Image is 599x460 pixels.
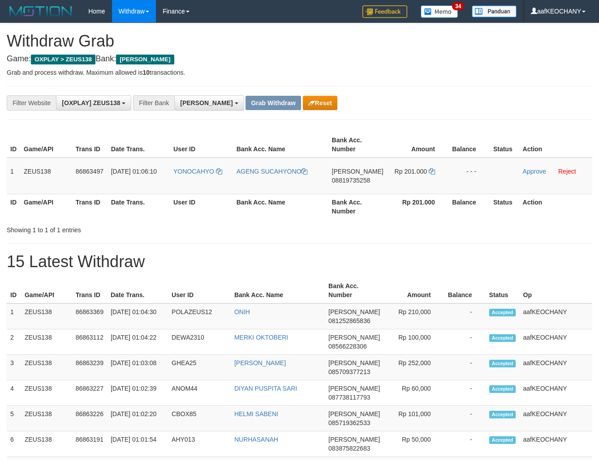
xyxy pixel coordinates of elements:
td: ZEUS138 [20,158,72,194]
span: Accepted [489,334,516,342]
img: panduan.png [472,5,517,17]
td: ZEUS138 [21,406,72,431]
th: Balance [448,194,490,219]
span: [PERSON_NAME] [328,359,380,366]
span: Copy 08566228306 to clipboard [328,343,367,350]
div: Filter Bank [133,95,174,111]
td: aafKEOCHANY [520,329,592,355]
th: Amount [384,278,444,303]
span: [PERSON_NAME] [328,436,380,443]
th: Trans ID [72,132,108,158]
td: 1 [7,158,20,194]
span: Accepted [489,385,516,393]
h4: Game: Bank: [7,55,592,64]
td: Rp 60,000 [384,380,444,406]
th: Status [490,132,519,158]
span: 86863497 [76,168,103,175]
td: POLAZEUS12 [168,303,231,329]
th: Game/API [20,132,72,158]
td: ZEUS138 [21,380,72,406]
td: aafKEOCHANY [520,303,592,329]
td: aafKEOCHANY [520,355,592,380]
td: DEWA2310 [168,329,231,355]
td: [DATE] 01:02:39 [107,380,168,406]
a: Approve [523,168,546,175]
th: Rp 201.000 [387,194,448,219]
img: Button%20Memo.svg [421,5,458,18]
span: [OXPLAY] ZEUS138 [62,99,120,106]
button: Grab Withdraw [246,96,301,110]
span: Copy 081252865836 to clipboard [328,317,370,324]
td: 86863227 [72,380,107,406]
th: Game/API [21,278,72,303]
td: 86863369 [72,303,107,329]
th: Bank Acc. Number [328,194,387,219]
img: Feedback.jpg [362,5,407,18]
td: GHEA25 [168,355,231,380]
strong: 10 [142,69,150,76]
a: HELMI SABENI [234,410,278,417]
span: [PERSON_NAME] [328,410,380,417]
a: Copy 201000 to clipboard [429,168,435,175]
th: Status [490,194,519,219]
span: [PERSON_NAME] [328,308,380,315]
td: 4 [7,380,21,406]
a: AGENG SUCAHYONO [237,168,308,175]
td: AHY013 [168,431,231,457]
td: 6 [7,431,21,457]
td: 86863191 [72,431,107,457]
td: aafKEOCHANY [520,406,592,431]
a: YONOCAHYO [173,168,222,175]
span: [PERSON_NAME] [328,385,380,392]
td: - [444,303,486,329]
span: [PERSON_NAME] [328,334,380,341]
th: Game/API [20,194,72,219]
span: Copy 085709377213 to clipboard [328,368,370,375]
td: ZEUS138 [21,303,72,329]
th: Trans ID [72,278,107,303]
a: [PERSON_NAME] [234,359,286,366]
th: Op [520,278,592,303]
span: [PERSON_NAME] [332,168,384,175]
th: Bank Acc. Name [233,132,328,158]
td: CBOX85 [168,406,231,431]
td: [DATE] 01:02:20 [107,406,168,431]
th: Bank Acc. Number [325,278,384,303]
th: ID [7,278,21,303]
th: Bank Acc. Number [328,132,387,158]
th: Trans ID [72,194,108,219]
a: NURHASANAH [234,436,278,443]
td: - [444,355,486,380]
span: Accepted [489,309,516,316]
th: Balance [448,132,490,158]
td: - [444,406,486,431]
td: Rp 50,000 [384,431,444,457]
button: [PERSON_NAME] [174,95,244,111]
th: Balance [444,278,486,303]
span: Rp 201.000 [395,168,427,175]
span: Accepted [489,411,516,418]
td: Rp 210,000 [384,303,444,329]
a: DIYAN PUSPITA SARI [234,385,297,392]
th: Action [519,194,592,219]
button: Reset [303,96,337,110]
a: ONIH [234,308,250,315]
span: 34 [452,2,464,10]
th: Date Trans. [108,132,170,158]
td: [DATE] 01:04:30 [107,303,168,329]
a: Reject [558,168,576,175]
div: Showing 1 to 1 of 1 entries [7,222,243,234]
button: [OXPLAY] ZEUS138 [56,95,131,111]
td: - - - [448,158,490,194]
td: [DATE] 01:04:22 [107,329,168,355]
a: MERKI OKTOBERI [234,334,288,341]
th: Bank Acc. Name [233,194,328,219]
td: Rp 101,000 [384,406,444,431]
td: [DATE] 01:03:08 [107,355,168,380]
h1: 15 Latest Withdraw [7,253,592,271]
span: YONOCAHYO [173,168,214,175]
td: - [444,380,486,406]
span: [PERSON_NAME] [116,55,174,64]
td: - [444,329,486,355]
td: ZEUS138 [21,329,72,355]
